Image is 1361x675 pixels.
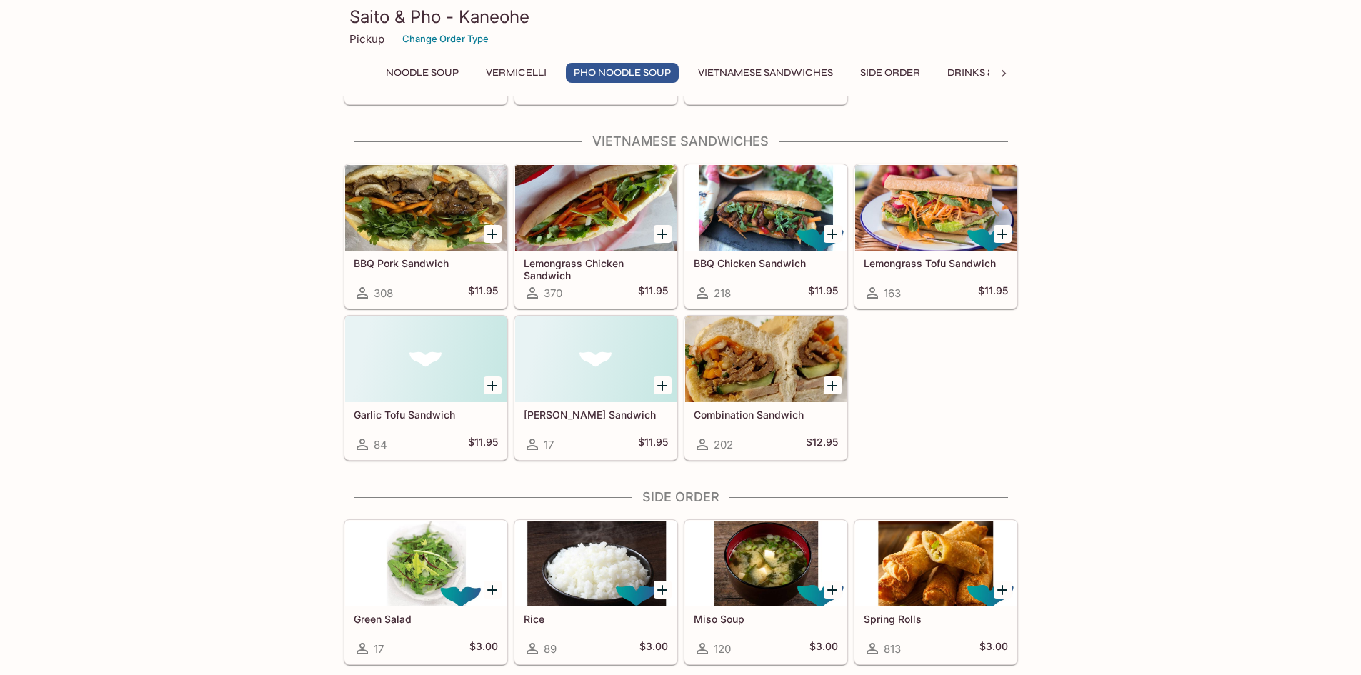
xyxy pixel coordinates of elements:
[514,520,677,664] a: Rice89$3.00
[808,284,838,301] h5: $11.95
[809,640,838,657] h5: $3.00
[345,165,507,251] div: BBQ Pork Sandwich
[354,613,498,625] h5: Green Salad
[514,164,677,309] a: Lemongrass Chicken Sandwich370$11.95
[684,316,847,460] a: Combination Sandwich202$12.95
[354,257,498,269] h5: BBQ Pork Sandwich
[344,134,1018,149] h4: Vietnamese Sandwiches
[824,581,842,599] button: Add Miso Soup
[469,640,498,657] h5: $3.00
[514,316,677,460] a: [PERSON_NAME] Sandwich17$11.95
[515,165,677,251] div: Lemongrass Chicken Sandwich
[524,409,668,421] h5: [PERSON_NAME] Sandwich
[374,286,393,300] span: 308
[694,613,838,625] h5: Miso Soup
[515,521,677,606] div: Rice
[654,376,672,394] button: Add Pate Sandwich
[994,581,1012,599] button: Add Spring Rolls
[378,63,467,83] button: Noodle Soup
[685,316,847,402] div: Combination Sandwich
[855,521,1017,606] div: Spring Rolls
[524,613,668,625] h5: Rice
[854,520,1017,664] a: Spring Rolls813$3.00
[345,521,507,606] div: Green Salad
[349,6,1012,28] h3: Saito & Pho - Kaneohe
[864,613,1008,625] h5: Spring Rolls
[374,642,384,656] span: 17
[468,284,498,301] h5: $11.95
[515,316,677,402] div: Pate Sandwich
[484,581,502,599] button: Add Green Salad
[824,225,842,243] button: Add BBQ Chicken Sandwich
[714,286,731,300] span: 218
[544,286,562,300] span: 370
[654,581,672,599] button: Add Rice
[374,438,387,451] span: 84
[694,409,838,421] h5: Combination Sandwich
[690,63,841,83] button: Vietnamese Sandwiches
[806,436,838,453] h5: $12.95
[478,63,554,83] button: Vermicelli
[855,165,1017,251] div: Lemongrass Tofu Sandwich
[884,642,901,656] span: 813
[978,284,1008,301] h5: $11.95
[824,376,842,394] button: Add Combination Sandwich
[566,63,679,83] button: Pho Noodle Soup
[484,376,502,394] button: Add Garlic Tofu Sandwich
[854,164,1017,309] a: Lemongrass Tofu Sandwich163$11.95
[684,520,847,664] a: Miso Soup120$3.00
[344,520,507,664] a: Green Salad17$3.00
[714,438,733,451] span: 202
[344,489,1018,505] h4: Side Order
[852,63,928,83] button: Side Order
[979,640,1008,657] h5: $3.00
[638,436,668,453] h5: $11.95
[694,257,838,269] h5: BBQ Chicken Sandwich
[714,642,731,656] span: 120
[639,640,668,657] h5: $3.00
[468,436,498,453] h5: $11.95
[544,642,557,656] span: 89
[484,225,502,243] button: Add BBQ Pork Sandwich
[344,316,507,460] a: Garlic Tofu Sandwich84$11.95
[884,286,901,300] span: 163
[344,164,507,309] a: BBQ Pork Sandwich308$11.95
[638,284,668,301] h5: $11.95
[354,409,498,421] h5: Garlic Tofu Sandwich
[349,32,384,46] p: Pickup
[685,521,847,606] div: Miso Soup
[345,316,507,402] div: Garlic Tofu Sandwich
[684,164,847,309] a: BBQ Chicken Sandwich218$11.95
[939,63,1054,83] button: Drinks & Desserts
[994,225,1012,243] button: Add Lemongrass Tofu Sandwich
[864,257,1008,269] h5: Lemongrass Tofu Sandwich
[524,257,668,281] h5: Lemongrass Chicken Sandwich
[685,165,847,251] div: BBQ Chicken Sandwich
[396,28,495,50] button: Change Order Type
[544,438,554,451] span: 17
[654,225,672,243] button: Add Lemongrass Chicken Sandwich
